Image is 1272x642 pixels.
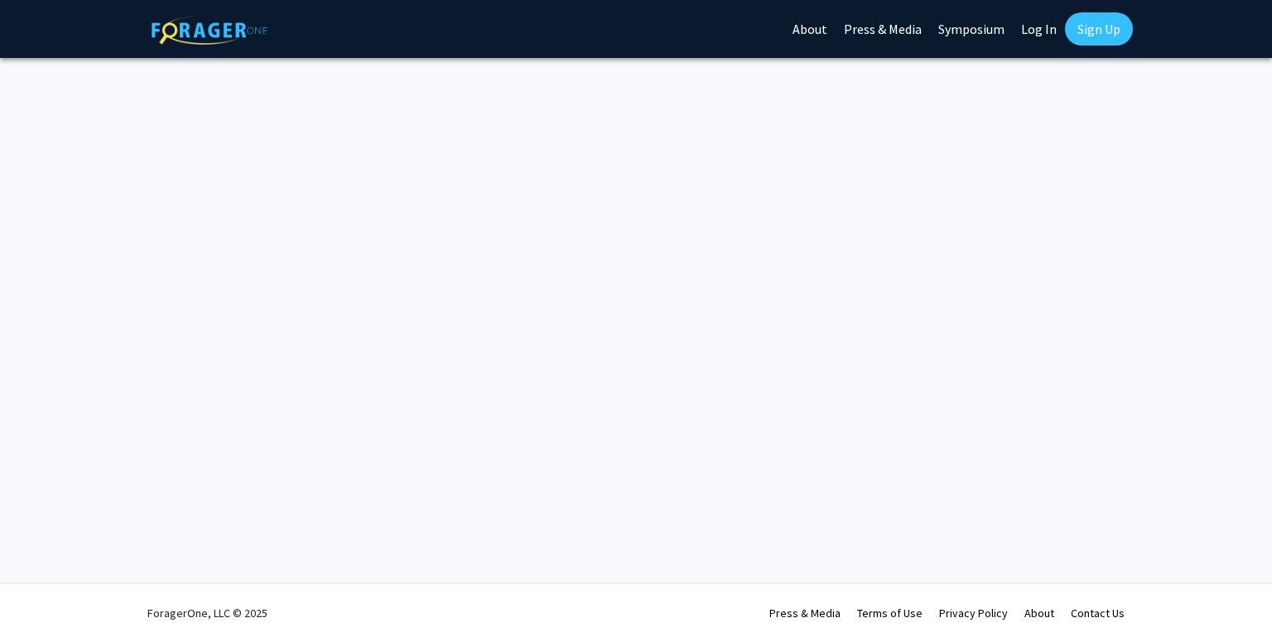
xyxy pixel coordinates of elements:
[857,606,923,620] a: Terms of Use
[1065,12,1133,46] a: Sign Up
[769,606,841,620] a: Press & Media
[1024,606,1054,620] a: About
[939,606,1008,620] a: Privacy Policy
[152,16,267,45] img: ForagerOne Logo
[147,584,267,642] div: ForagerOne, LLC © 2025
[1071,606,1125,620] a: Contact Us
